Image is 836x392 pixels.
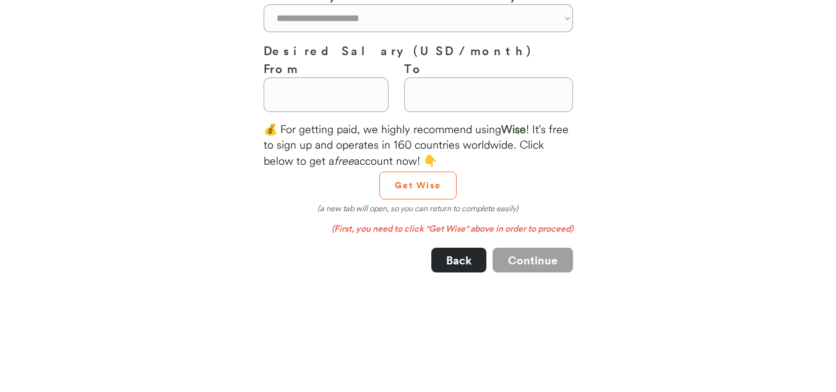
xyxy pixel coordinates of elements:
h3: Desired Salary (USD / month) [264,41,573,59]
div: 💰 For getting paid, we highly recommend using ! It's free to sign up and operates in 160 countrie... [264,121,573,168]
button: Continue [493,248,573,272]
font: Wise [501,122,526,136]
em: (a new tab will open, so you can return to complete easily) [317,203,519,213]
h3: From [264,59,389,77]
em: (First, you need to click "Get Wise" above in order to proceed) [332,222,573,235]
button: Get Wise [379,172,457,199]
button: Back [431,248,486,272]
em: free [334,154,354,168]
h3: To [404,59,573,77]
